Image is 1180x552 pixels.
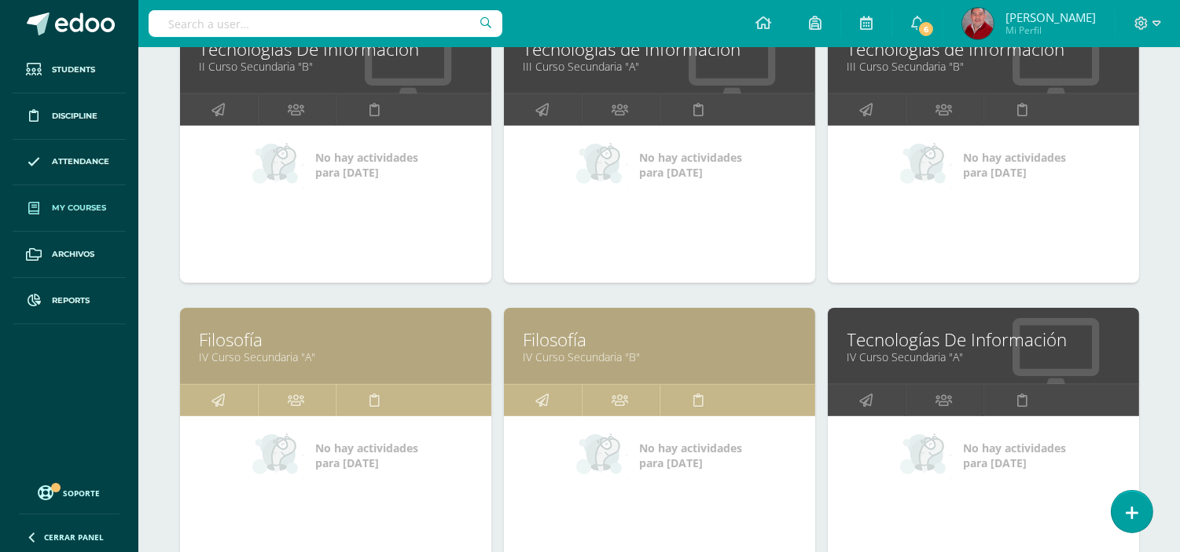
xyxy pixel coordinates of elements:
[1005,24,1096,37] span: Mi Perfil
[639,441,742,470] span: No hay actividades para [DATE]
[847,59,1119,74] a: III Curso Secundaria "B"
[64,488,101,499] span: Soporte
[847,37,1119,61] a: Tecnologías de Información
[13,140,126,186] a: Attendance
[19,481,119,503] a: Soporte
[1005,9,1096,25] span: [PERSON_NAME]
[847,349,1119,364] a: IV Curso Secundaria "A"
[13,185,126,232] a: My courses
[149,10,502,37] input: Search a user…
[315,441,418,470] span: No hay actividades para [DATE]
[252,432,304,479] img: no_activities_small.png
[200,349,472,364] a: IV Curso Secundaria "A"
[963,150,1066,180] span: No hay actividades para [DATE]
[576,141,628,188] img: no_activities_small.png
[44,532,104,543] span: Cerrar panel
[52,202,106,214] span: My courses
[13,232,126,278] a: Archivos
[576,432,628,479] img: no_activities_small.png
[52,110,97,122] span: Discipline
[524,349,796,364] a: IV Curso Secundaria "B"
[200,59,472,74] a: II Curso Secundaria "B"
[524,37,796,61] a: Tecnologías de Información
[13,93,126,140] a: Discipline
[200,327,472,352] a: Filosofía
[900,141,952,188] img: no_activities_small.png
[200,37,472,61] a: Tecnologías De Información
[639,150,742,180] span: No hay actividades para [DATE]
[917,20,935,38] span: 6
[13,278,126,324] a: Reports
[315,150,418,180] span: No hay actividades para [DATE]
[524,59,796,74] a: III Curso Secundaria "A"
[900,432,952,479] img: no_activities_small.png
[52,248,94,261] span: Archivos
[962,8,994,39] img: fd73516eb2f546aead7fb058580fc543.png
[13,47,126,93] a: Students
[963,441,1066,470] span: No hay actividades para [DATE]
[52,155,109,168] span: Attendance
[52,64,95,76] span: Students
[847,327,1119,352] a: Tecnologías De Información
[52,294,90,307] span: Reports
[524,327,796,352] a: Filosofía
[252,141,304,188] img: no_activities_small.png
